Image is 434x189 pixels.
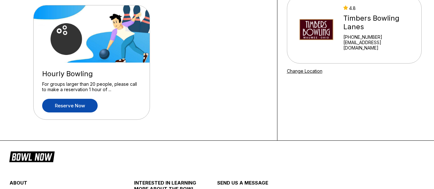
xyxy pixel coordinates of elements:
[343,5,413,11] div: 4.8
[42,81,141,92] div: For groups larger than 20 people, please call to make a reservation 1 hour of ...
[42,99,98,112] a: Reserve now
[343,14,413,31] div: Timbers Bowling Lanes
[34,5,150,63] img: Hourly Bowling
[42,70,141,78] div: Hourly Bowling
[343,40,413,51] a: [EMAIL_ADDRESS][DOMAIN_NAME]
[295,6,338,53] img: Timbers Bowling Lanes
[287,68,322,74] a: Change Location
[10,180,113,189] div: about
[343,34,413,40] div: [PHONE_NUMBER]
